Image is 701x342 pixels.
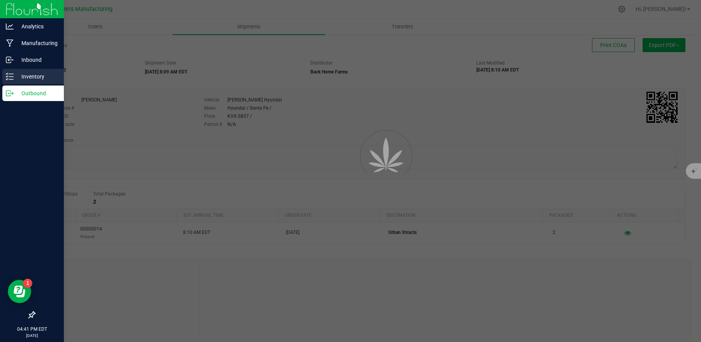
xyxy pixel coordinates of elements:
[14,22,60,31] p: Analytics
[14,38,60,48] p: Manufacturing
[14,89,60,98] p: Outbound
[4,326,60,333] p: 04:41 PM EDT
[6,56,14,64] inline-svg: Inbound
[14,72,60,81] p: Inventory
[8,280,31,303] iframe: Resource center
[6,39,14,47] inline-svg: Manufacturing
[14,55,60,65] p: Inbound
[6,89,14,97] inline-svg: Outbound
[4,333,60,339] p: [DATE]
[23,279,32,288] iframe: Resource center unread badge
[6,73,14,80] inline-svg: Inventory
[6,23,14,30] inline-svg: Analytics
